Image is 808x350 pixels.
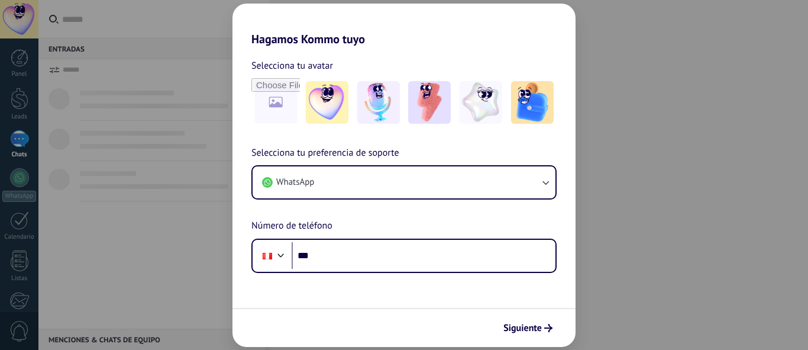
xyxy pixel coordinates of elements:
[256,243,279,268] div: Peru: + 51
[276,176,314,188] span: WhatsApp
[306,81,348,124] img: -1.jpeg
[251,146,399,161] span: Selecciona tu preferencia de soporte
[232,4,576,46] h2: Hagamos Kommo tuyo
[253,166,555,198] button: WhatsApp
[408,81,451,124] img: -3.jpeg
[357,81,400,124] img: -2.jpeg
[511,81,554,124] img: -5.jpeg
[460,81,502,124] img: -4.jpeg
[498,318,558,338] button: Siguiente
[251,58,333,73] span: Selecciona tu avatar
[503,324,542,332] span: Siguiente
[251,219,332,234] span: Número de teléfono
